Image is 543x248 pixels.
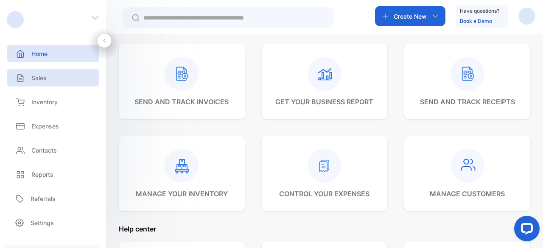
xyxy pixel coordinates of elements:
[275,97,373,107] p: get your business report
[134,97,229,107] p: send and track invoices
[31,170,53,179] p: Reports
[279,189,369,199] p: control your expenses
[375,6,445,26] button: Create New
[31,194,56,203] p: Referrals
[420,97,515,107] p: send and track receipts
[119,224,530,234] p: Help center
[31,146,57,155] p: Contacts
[31,49,48,58] p: Home
[31,73,47,82] p: Sales
[31,122,59,131] p: Expenses
[430,189,505,199] p: manage customers
[31,98,58,106] p: Inventory
[507,212,543,248] iframe: LiveChat chat widget
[31,218,54,227] p: Settings
[394,12,427,21] p: Create New
[136,189,228,199] p: manage your inventory
[460,7,499,15] p: Have questions?
[460,18,492,24] a: Book a Demo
